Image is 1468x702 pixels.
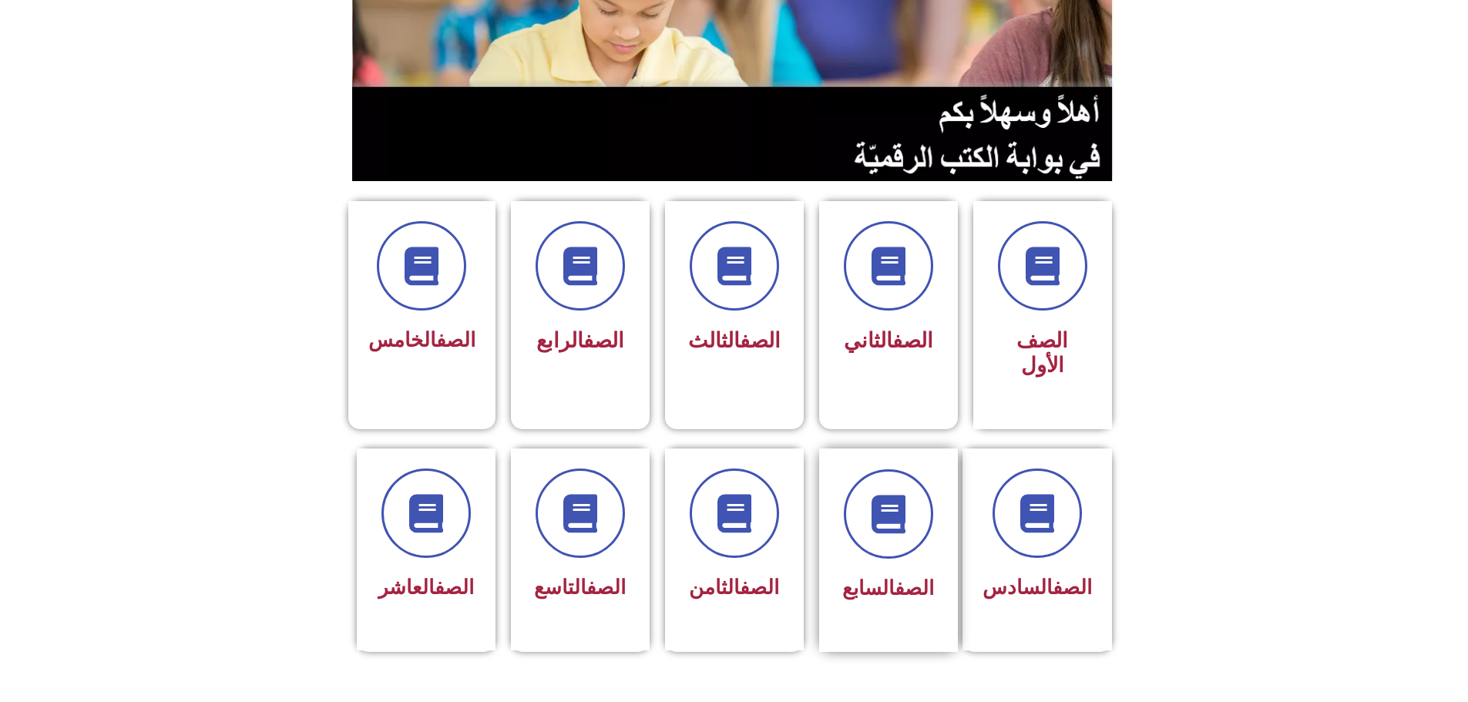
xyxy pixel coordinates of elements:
[892,328,933,353] a: الصف
[536,328,624,353] span: الرابع
[844,328,933,353] span: الثاني
[534,576,626,599] span: التاسع
[842,576,934,600] span: السابع
[586,576,626,599] a: الصف
[740,576,779,599] a: الصف
[436,328,475,351] a: الصف
[895,576,934,600] a: الصف
[368,328,475,351] span: الخامس
[378,576,474,599] span: العاشر
[1053,576,1092,599] a: الصف
[1016,328,1068,378] span: الصف الأول
[583,328,624,353] a: الصف
[435,576,474,599] a: الصف
[688,328,781,353] span: الثالث
[740,328,781,353] a: الصف
[689,576,779,599] span: الثامن
[983,576,1092,599] span: السادس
